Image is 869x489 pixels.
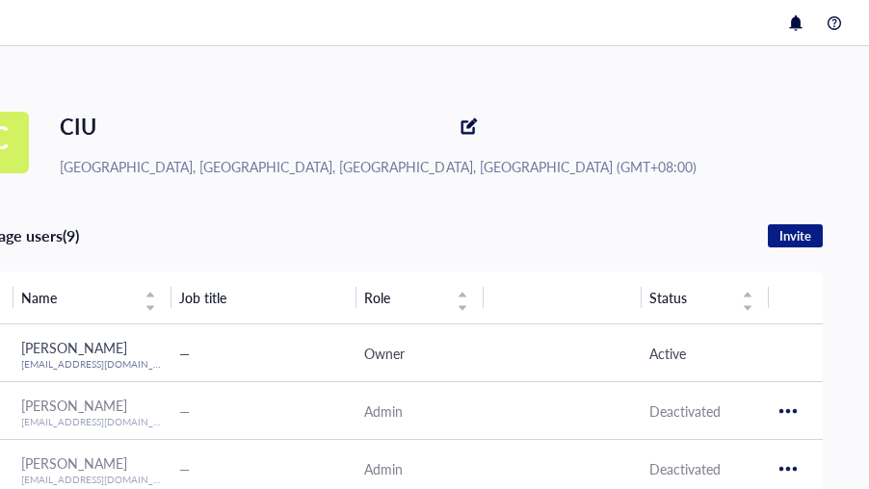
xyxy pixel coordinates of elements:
[364,287,445,308] span: Role
[21,357,185,371] span: [EMAIL_ADDRESS][DOMAIN_NAME]
[649,459,721,478] span: Deactivated
[21,338,127,357] span: [PERSON_NAME]
[179,344,190,363] span: —
[13,271,171,324] th: Name
[364,343,476,364] div: Owner
[649,287,730,308] span: Status
[356,271,484,324] th: Role
[21,287,133,308] span: Name
[642,271,769,324] th: Status
[779,227,811,244] span: Invite
[21,396,127,415] span: [PERSON_NAME]
[171,271,356,324] th: Job title
[21,453,127,473] span: [PERSON_NAME]
[60,156,697,177] div: [GEOGRAPHIC_DATA], [GEOGRAPHIC_DATA], [GEOGRAPHIC_DATA], [GEOGRAPHIC_DATA] (GMT+08:00)
[179,401,190,421] span: —
[60,111,96,142] span: CIU
[21,415,185,428] span: [EMAIL_ADDRESS][DOMAIN_NAME]
[21,473,185,486] span: [EMAIL_ADDRESS][DOMAIN_NAME]
[179,459,190,478] span: —
[649,401,721,421] span: Deactivated
[649,344,686,363] span: Active
[364,400,476,422] div: Admin
[364,458,476,479] div: Admin
[768,224,823,247] button: Invite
